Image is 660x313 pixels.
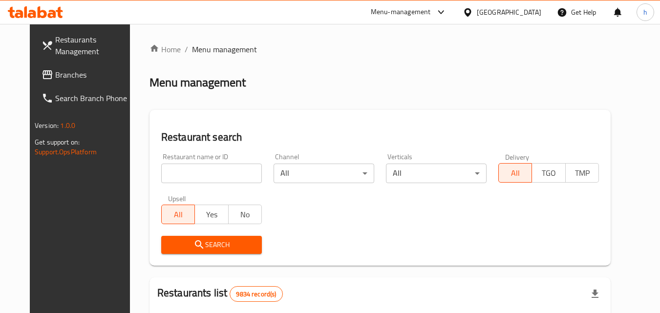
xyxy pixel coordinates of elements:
span: Yes [199,208,224,222]
span: TMP [570,166,595,180]
button: Search [161,236,262,254]
button: Yes [194,205,228,224]
div: Menu-management [371,6,431,18]
div: All [274,164,374,183]
div: Export file [583,282,607,306]
button: TGO [532,163,565,183]
a: Restaurants Management [34,28,140,63]
li: / [185,43,188,55]
div: All [386,164,487,183]
button: TMP [565,163,599,183]
button: All [161,205,195,224]
span: All [503,166,528,180]
span: No [233,208,258,222]
h2: Restaurant search [161,130,599,145]
a: Branches [34,63,140,86]
button: All [498,163,532,183]
span: h [643,7,647,18]
h2: Restaurants list [157,286,283,302]
h2: Menu management [149,75,246,90]
label: Upsell [168,195,186,202]
span: 1.0.0 [60,119,75,132]
label: Delivery [505,153,530,160]
span: Get support on: [35,136,80,148]
span: All [166,208,191,222]
div: Total records count [230,286,282,302]
span: Search Branch Phone [55,92,132,104]
span: Search [169,239,254,251]
a: Support.OpsPlatform [35,146,97,158]
div: [GEOGRAPHIC_DATA] [477,7,541,18]
span: Menu management [192,43,257,55]
button: No [228,205,262,224]
input: Search for restaurant name or ID.. [161,164,262,183]
span: Restaurants Management [55,34,132,57]
span: Branches [55,69,132,81]
span: 9834 record(s) [230,290,282,299]
nav: breadcrumb [149,43,611,55]
span: TGO [536,166,561,180]
a: Home [149,43,181,55]
span: Version: [35,119,59,132]
a: Search Branch Phone [34,86,140,110]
